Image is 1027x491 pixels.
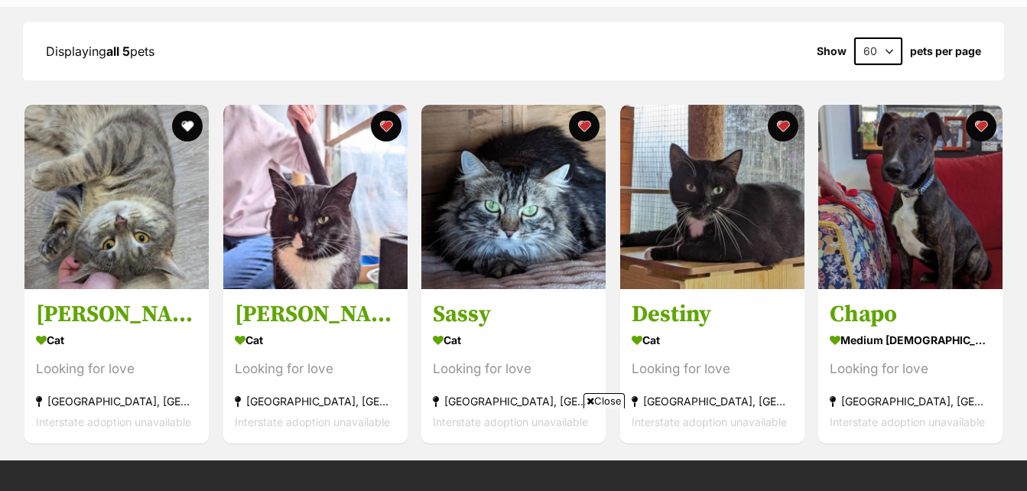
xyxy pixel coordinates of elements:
[235,329,396,351] div: Cat
[433,391,594,411] div: [GEOGRAPHIC_DATA], [GEOGRAPHIC_DATA]
[370,111,401,141] button: favourite
[818,105,1003,289] img: Chapo
[421,288,606,444] a: Sassy Cat Looking for love [GEOGRAPHIC_DATA], [GEOGRAPHIC_DATA] Interstate adoption unavailable f...
[433,300,594,329] h3: Sassy
[36,300,197,329] h3: [PERSON_NAME]
[433,329,594,351] div: Cat
[830,300,991,329] h3: Chapo
[24,288,209,444] a: [PERSON_NAME] Cat Looking for love [GEOGRAPHIC_DATA], [GEOGRAPHIC_DATA] Interstate adoption unava...
[223,288,408,444] a: [PERSON_NAME] Cat Looking for love [GEOGRAPHIC_DATA], [GEOGRAPHIC_DATA] Interstate adoption unava...
[830,359,991,379] div: Looking for love
[36,329,197,351] div: Cat
[583,393,625,408] span: Close
[36,415,191,428] span: Interstate adoption unavailable
[235,300,396,329] h3: [PERSON_NAME]
[830,391,991,411] div: [GEOGRAPHIC_DATA], [GEOGRAPHIC_DATA]
[433,359,594,379] div: Looking for love
[910,45,981,57] label: pets per page
[235,359,396,379] div: Looking for love
[236,415,792,483] iframe: Advertisement
[172,111,203,141] button: favourite
[46,44,154,59] span: Displaying pets
[106,44,130,59] strong: all 5
[569,111,600,141] button: favourite
[767,111,798,141] button: favourite
[966,111,996,141] button: favourite
[235,391,396,411] div: [GEOGRAPHIC_DATA], [GEOGRAPHIC_DATA]
[421,105,606,289] img: Sassy
[24,105,209,289] img: Patrick
[632,300,793,329] h3: Destiny
[632,391,793,411] div: [GEOGRAPHIC_DATA], [GEOGRAPHIC_DATA]
[36,391,197,411] div: [GEOGRAPHIC_DATA], [GEOGRAPHIC_DATA]
[223,105,408,289] img: Lionel
[620,288,804,444] a: Destiny Cat Looking for love [GEOGRAPHIC_DATA], [GEOGRAPHIC_DATA] Interstate adoption unavailable...
[36,359,197,379] div: Looking for love
[830,329,991,351] div: medium [DEMOGRAPHIC_DATA] Dog
[632,329,793,351] div: Cat
[632,359,793,379] div: Looking for love
[818,288,1003,444] a: Chapo medium [DEMOGRAPHIC_DATA] Dog Looking for love [GEOGRAPHIC_DATA], [GEOGRAPHIC_DATA] Interst...
[830,415,985,428] span: Interstate adoption unavailable
[620,105,804,289] img: Destiny
[817,45,847,57] span: Show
